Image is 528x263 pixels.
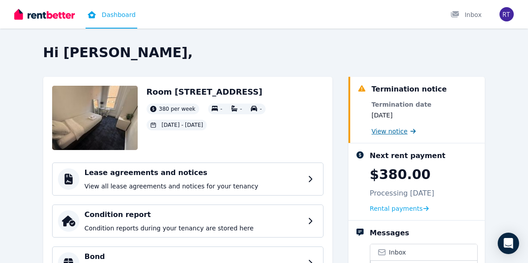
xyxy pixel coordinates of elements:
p: View all lease agreements and notices for your tenancy [85,182,303,191]
span: View notice [372,127,408,136]
span: [DATE] - [DATE] [162,121,203,129]
div: Inbox [450,10,482,19]
a: Inbox [370,244,478,260]
span: Rental payments [370,204,423,213]
span: 380 per week [159,105,196,113]
div: Open Intercom Messenger [498,233,519,254]
span: Inbox [389,248,406,257]
img: Rosemary Tan [499,7,514,21]
span: - [221,106,222,112]
span: - [260,106,262,112]
a: View notice [372,127,416,136]
img: Property Url [52,86,138,150]
div: Next rent payment [370,150,446,161]
span: - [240,106,242,112]
img: RentBetter [14,8,75,21]
h4: Bond [85,251,303,262]
a: Rental payments [370,204,429,213]
dd: [DATE] [372,111,432,120]
p: $380.00 [370,167,431,183]
dt: Termination date [372,100,432,109]
h4: Lease agreements and notices [85,167,303,178]
p: Processing [DATE] [370,188,434,199]
h2: Room [STREET_ADDRESS] [147,86,266,98]
p: Condition reports during your tenancy are stored here [85,224,303,233]
h2: Hi [PERSON_NAME], [43,45,485,61]
div: Termination notice [372,84,447,95]
h4: Condition report [85,209,303,220]
div: Messages [370,228,409,238]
